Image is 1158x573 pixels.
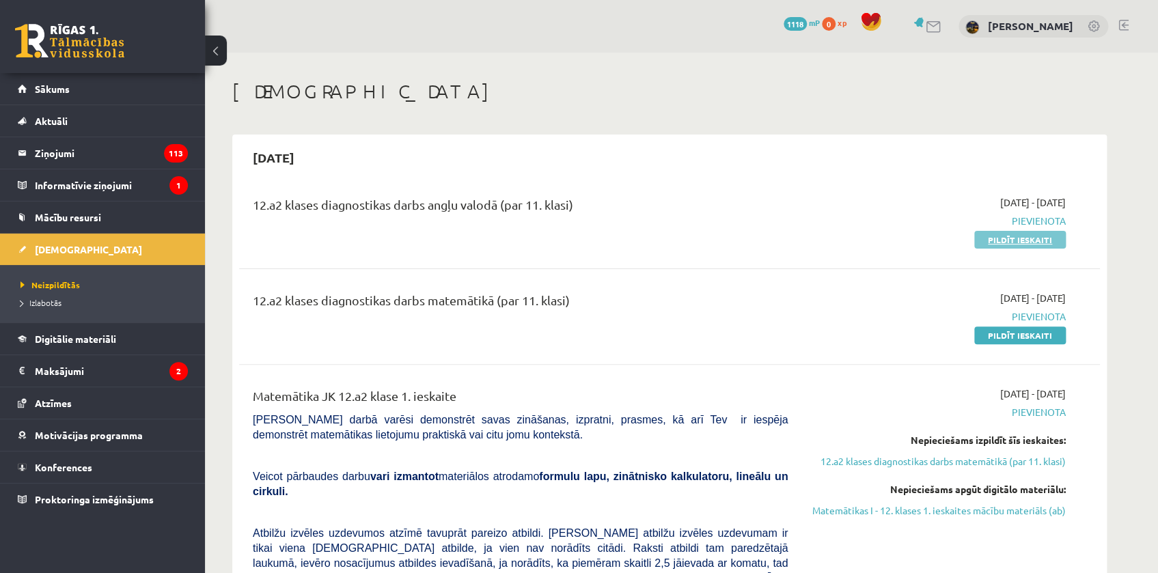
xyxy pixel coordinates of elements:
a: Aktuāli [18,105,188,137]
span: [DATE] - [DATE] [1000,291,1066,305]
span: [PERSON_NAME] darbā varēsi demonstrēt savas zināšanas, izpratni, prasmes, kā arī Tev ir iespēja d... [253,414,788,441]
a: Proktoringa izmēģinājums [18,484,188,515]
span: 0 [822,17,836,31]
span: [DEMOGRAPHIC_DATA] [35,243,142,255]
i: 113 [164,144,188,163]
i: 1 [169,176,188,195]
div: 12.a2 klases diagnostikas darbs angļu valodā (par 11. klasi) [253,195,788,221]
span: Neizpildītās [20,279,80,290]
legend: Informatīvie ziņojumi [35,169,188,201]
span: Motivācijas programma [35,429,143,441]
a: Sākums [18,73,188,104]
h1: [DEMOGRAPHIC_DATA] [232,80,1107,103]
span: Izlabotās [20,297,61,308]
span: Atzīmes [35,397,72,409]
a: 12.a2 klases diagnostikas darbs matemātikā (par 11. klasi) [808,454,1066,469]
span: Mācību resursi [35,211,101,223]
b: vari izmantot [370,471,439,482]
a: Atzīmes [18,387,188,419]
div: 12.a2 klases diagnostikas darbs matemātikā (par 11. klasi) [253,291,788,316]
span: Veicot pārbaudes darbu materiālos atrodamo [253,471,788,497]
a: 1118 mP [784,17,820,28]
a: Izlabotās [20,296,191,309]
a: Mācību resursi [18,201,188,233]
a: Motivācijas programma [18,419,188,451]
a: Maksājumi2 [18,355,188,387]
a: Digitālie materiāli [18,323,188,354]
h2: [DATE] [239,141,308,173]
legend: Ziņojumi [35,137,188,169]
span: Proktoringa izmēģinājums [35,493,154,505]
span: Aktuāli [35,115,68,127]
span: Digitālie materiāli [35,333,116,345]
i: 2 [169,362,188,380]
span: mP [809,17,820,28]
span: [DATE] - [DATE] [1000,387,1066,401]
span: 1118 [784,17,807,31]
a: Informatīvie ziņojumi1 [18,169,188,201]
a: Pildīt ieskaiti [974,326,1066,344]
span: Konferences [35,461,92,473]
a: 0 xp [822,17,853,28]
a: [PERSON_NAME] [988,19,1073,33]
span: Pievienota [808,309,1066,324]
a: Pildīt ieskaiti [974,231,1066,249]
div: Matemātika JK 12.a2 klase 1. ieskaite [253,387,788,412]
div: Nepieciešams apgūt digitālo materiālu: [808,482,1066,497]
span: Pievienota [808,214,1066,228]
span: xp [838,17,846,28]
a: Konferences [18,451,188,483]
div: Nepieciešams izpildīt šīs ieskaites: [808,433,1066,447]
legend: Maksājumi [35,355,188,387]
a: Neizpildītās [20,279,191,291]
b: formulu lapu, zinātnisko kalkulatoru, lineālu un cirkuli. [253,471,788,497]
img: Kristiāns Piņķis [965,20,979,34]
span: Pievienota [808,405,1066,419]
a: Rīgas 1. Tālmācības vidusskola [15,24,124,58]
a: [DEMOGRAPHIC_DATA] [18,234,188,265]
a: Matemātikas I - 12. klases 1. ieskaites mācību materiāls (ab) [808,503,1066,518]
span: [DATE] - [DATE] [1000,195,1066,210]
span: Sākums [35,83,70,95]
a: Ziņojumi113 [18,137,188,169]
